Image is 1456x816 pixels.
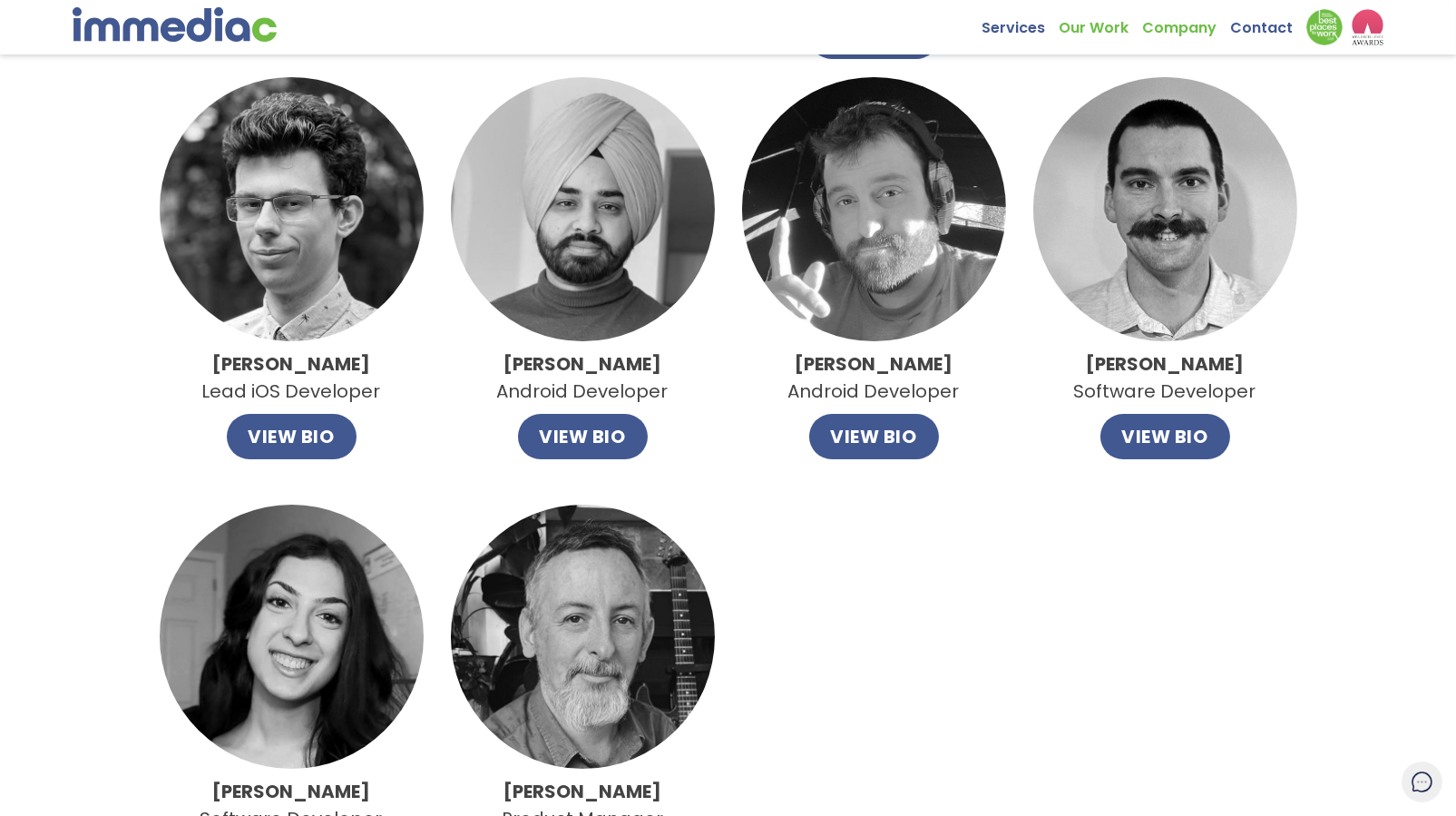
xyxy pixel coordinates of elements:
[1352,9,1383,45] img: logo2_wea_nobg.webp
[1100,414,1230,459] button: VIEW BIO
[1059,9,1142,37] a: Our Work
[1230,9,1306,37] a: Contact
[160,505,424,769] img: AnastasiyaGurevich.jpg
[451,77,715,341] img: Balljeet.jpg
[503,779,661,804] strong: [PERSON_NAME]
[73,7,277,42] img: immediac
[497,350,669,405] p: Android Developer
[160,77,424,341] img: Alex.jpg
[227,414,357,459] button: VIEW BIO
[503,351,661,377] strong: [PERSON_NAME]
[788,350,960,405] p: Android Developer
[1086,351,1244,377] strong: [PERSON_NAME]
[212,779,370,804] strong: [PERSON_NAME]
[202,350,381,405] p: Lead iOS Developer
[982,9,1059,37] a: Services
[1142,9,1230,37] a: Company
[518,414,648,459] button: VIEW BIO
[742,77,1006,341] img: Nick.jpg
[1074,350,1256,405] p: Software Developer
[1033,77,1297,341] img: MattPhoto.jpg
[212,351,370,377] strong: [PERSON_NAME]
[451,505,715,769] img: BrianPhoto.jpg
[809,414,939,459] button: VIEW BIO
[795,351,953,377] strong: [PERSON_NAME]
[1306,9,1343,45] img: Down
